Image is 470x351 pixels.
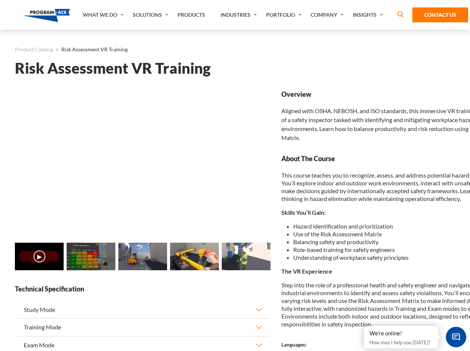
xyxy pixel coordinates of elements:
[412,7,468,22] a: Contact Us
[15,319,269,336] button: Training Mode
[118,243,167,270] img: Risk Assessment VR Training - Preview 2
[222,243,271,270] img: Risk Assessment VR Training - Preview 4
[15,243,64,270] img: Risk Assessment VR Training - Video 0
[15,284,269,294] strong: Technical Specification
[33,251,45,262] button: ▶
[446,327,466,347] span: Chat Widget
[15,301,269,318] button: Study Mode
[15,90,269,233] iframe: Risk Assessment VR Training - Video 0
[170,243,219,270] img: Risk Assessment VR Training - Preview 3
[370,330,433,337] div: We're online!
[23,9,70,22] img: Program-Ace
[370,338,433,347] p: How may I help you [DATE]?
[15,45,53,54] a: Product Catalog
[281,341,307,348] strong: Languages:
[67,243,115,270] img: Risk Assessment VR Training - Preview 1
[53,45,128,54] li: Risk Assessment VR Training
